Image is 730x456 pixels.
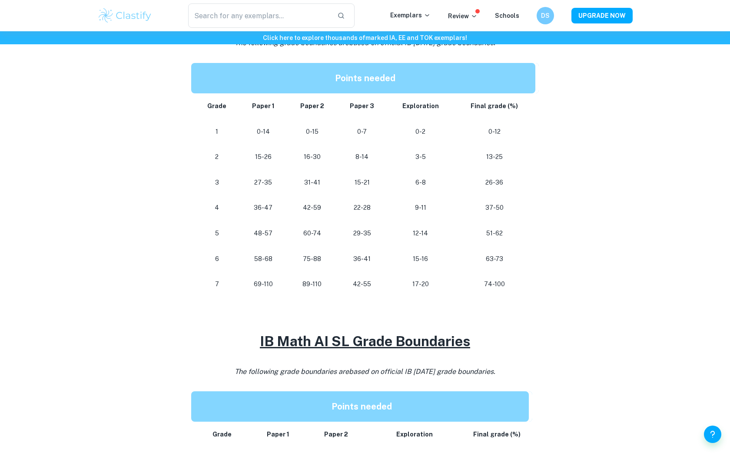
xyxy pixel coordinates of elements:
strong: Paper 1 [252,102,275,109]
p: 63-73 [461,253,528,265]
button: DS [537,7,554,24]
p: 27-35 [246,177,281,188]
a: Schools [495,12,519,19]
strong: Points needed [332,401,392,412]
p: 31-41 [294,177,330,188]
strong: Points needed [335,73,395,83]
p: 6 [202,253,232,265]
p: 3 [202,177,232,188]
p: 5 [202,228,232,239]
p: 42-59 [294,202,330,214]
strong: Exploration [402,102,439,109]
strong: Final grade (%) [473,431,521,438]
p: 29-35 [344,228,381,239]
p: 9-11 [394,202,447,214]
p: 15-21 [344,177,381,188]
p: 0-12 [461,126,528,138]
p: 74-100 [461,278,528,290]
p: 75-88 [294,253,330,265]
strong: Paper 1 [267,431,289,438]
img: Clastify logo [97,7,153,24]
p: 60-74 [294,228,330,239]
p: 0-2 [394,126,447,138]
h6: Click here to explore thousands of marked IA, EE and TOK exemplars ! [2,33,728,43]
p: 36-41 [344,253,381,265]
p: 26-36 [461,177,528,188]
strong: Paper 2 [300,102,324,109]
p: 0-15 [294,126,330,138]
span: based on official IB [DATE] grade boundaries. [349,367,495,376]
p: 22-28 [344,202,381,214]
p: 15-16 [394,253,447,265]
i: The following grade boundaries are [235,367,495,376]
p: 48-57 [246,228,281,239]
p: 12-14 [394,228,447,239]
p: 69-110 [246,278,281,290]
p: 7 [202,278,232,290]
p: 58-68 [246,253,281,265]
strong: Final grade (%) [471,102,518,109]
strong: Grade [212,431,232,438]
p: 4 [202,202,232,214]
p: 16-30 [294,151,330,163]
p: 1 [202,126,232,138]
p: 13-25 [461,151,528,163]
strong: Grade [207,102,226,109]
p: 89-110 [294,278,330,290]
button: UPGRADE NOW [571,8,633,23]
input: Search for any exemplars... [188,3,330,28]
p: 2 [202,151,232,163]
strong: Exploration [396,431,433,438]
p: 8-14 [344,151,381,163]
p: 3-5 [394,151,447,163]
p: 0-14 [246,126,281,138]
p: Review [448,11,478,21]
strong: Paper 3 [350,102,374,109]
u: IB Math AI SL Grade Boundaries [260,333,470,349]
p: 15-26 [246,151,281,163]
h6: DS [541,11,551,20]
strong: Paper 2 [324,431,348,438]
p: 51-62 [461,228,528,239]
p: 42-55 [344,278,381,290]
p: 37-50 [461,202,528,214]
p: 17-20 [394,278,447,290]
p: 6-8 [394,177,447,188]
button: Help and Feedback [704,426,721,443]
p: 36-47 [246,202,281,214]
p: Exemplars [390,10,431,20]
p: 0-7 [344,126,381,138]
